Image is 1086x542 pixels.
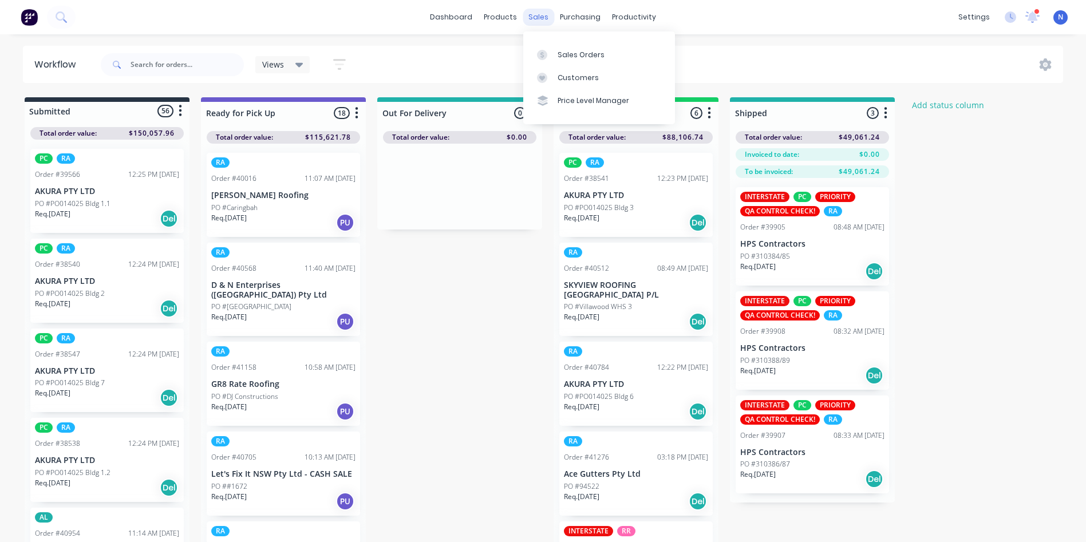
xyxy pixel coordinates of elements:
[740,430,785,441] div: Order #39907
[736,395,889,494] div: INTERSTATEPCPRIORITYQA CONTROL CHECK!RAOrder #3990708:33 AM [DATE]HPS ContractorsPO #310386/87Req...
[211,362,256,373] div: Order #41158
[211,173,256,184] div: Order #40016
[211,492,247,502] p: Req. [DATE]
[305,362,356,373] div: 10:58 AM [DATE]
[689,213,707,232] div: Del
[35,169,80,180] div: Order #39566
[30,329,184,413] div: PCRAOrder #3854712:24 PM [DATE]AKURA PTY LTDPO #PO014025 Bldg 7Req.[DATE]Del
[559,153,713,237] div: PCRAOrder #3854112:23 PM [DATE]AKURA PTY LTDPO #PO014025 Bldg 3Req.[DATE]Del
[523,9,554,26] div: sales
[507,132,527,143] span: $0.00
[689,312,707,331] div: Del
[35,209,70,219] p: Req. [DATE]
[740,206,820,216] div: QA CONTROL CHECK!
[35,187,179,196] p: AKURA PTY LTD
[906,97,990,113] button: Add status column
[523,89,675,112] a: Price Level Manager
[211,312,247,322] p: Req. [DATE]
[211,280,356,300] p: D & N Enterprises ([GEOGRAPHIC_DATA]) Pty Ltd
[207,153,360,237] div: RAOrder #4001611:07 AM [DATE][PERSON_NAME] RoofingPO #CaringbahReq.[DATE]PU
[30,239,184,323] div: PCRAOrder #3854012:24 PM [DATE]AKURA PTY LTDPO #PO014025 Bldg 2Req.[DATE]Del
[160,389,178,407] div: Del
[211,203,258,213] p: PO #Caringbah
[35,468,110,478] p: PO #PO014025 Bldg 1.2
[216,132,273,143] span: Total order value:
[657,452,708,462] div: 03:18 PM [DATE]
[35,422,53,433] div: PC
[564,481,599,492] p: PO #94522
[160,478,178,497] div: Del
[57,153,75,164] div: RA
[523,43,675,66] a: Sales Orders
[839,132,880,143] span: $49,061.24
[305,263,356,274] div: 11:40 AM [DATE]
[839,167,880,177] span: $49,061.24
[35,243,53,254] div: PC
[336,402,354,421] div: PU
[736,187,889,286] div: INTERSTATEPCPRIORITYQA CONTROL CHECK!RAOrder #3990508:48 AM [DATE]HPS ContractorsPO #310384/85Req...
[859,149,880,160] span: $0.00
[336,492,354,511] div: PU
[40,128,97,139] span: Total order value:
[736,291,889,390] div: INTERSTATEPCPRIORITYQA CONTROL CHECK!RAOrder #3990808:32 AM [DATE]HPS ContractorsPO #310388/89Req...
[740,310,820,321] div: QA CONTROL CHECK!
[564,526,613,536] div: INTERSTATE
[740,459,790,469] p: PO #310386/87
[559,342,713,426] div: RAOrder #4078412:22 PM [DATE]AKURA PTY LTDPO #PO014025 Bldg 6Req.[DATE]Del
[662,132,704,143] span: $88,106.74
[745,149,799,160] span: Invoiced to date:
[740,326,785,337] div: Order #39908
[564,280,708,300] p: SKYVIEW ROOFING [GEOGRAPHIC_DATA] P/L
[564,362,609,373] div: Order #40784
[793,192,811,202] div: PC
[35,388,70,398] p: Req. [DATE]
[815,400,855,410] div: PRIORITY
[564,263,609,274] div: Order #40512
[211,157,230,168] div: RA
[35,333,53,343] div: PC
[160,299,178,318] div: Del
[564,436,582,446] div: RA
[211,247,230,258] div: RA
[211,436,230,446] div: RA
[564,302,632,312] p: PO #Villawood WHS 3
[211,302,291,312] p: PO #[GEOGRAPHIC_DATA]
[57,333,75,343] div: RA
[834,222,884,232] div: 08:48 AM [DATE]
[1058,12,1063,22] span: N
[834,430,884,441] div: 08:33 AM [DATE]
[745,132,802,143] span: Total order value:
[815,192,855,202] div: PRIORITY
[35,288,105,299] p: PO #PO014025 Bldg 2
[336,312,354,331] div: PU
[207,342,360,426] div: RAOrder #4115810:58 AM [DATE]GR8 Rate RoofingPO #DJ ConstructionsReq.[DATE]PU
[564,346,582,357] div: RA
[305,173,356,184] div: 11:07 AM [DATE]
[35,199,110,209] p: PO #PO014025 Bldg 1.1
[160,209,178,228] div: Del
[35,259,80,270] div: Order #38540
[35,349,80,359] div: Order #38547
[211,213,247,223] p: Req. [DATE]
[35,366,179,376] p: AKURA PTY LTD
[865,470,883,488] div: Del
[211,263,256,274] div: Order #40568
[424,9,478,26] a: dashboard
[30,418,184,502] div: PCRAOrder #3853812:24 PM [DATE]AKURA PTY LTDPO #PO014025 Bldg 1.2Req.[DATE]Del
[564,173,609,184] div: Order #38541
[207,432,360,516] div: RAOrder #4070510:13 AM [DATE]Let's Fix It NSW Pty Ltd - CASH SALEPO ##1672Req.[DATE]PU
[740,222,785,232] div: Order #39905
[740,192,789,202] div: INTERSTATE
[564,379,708,389] p: AKURA PTY LTD
[793,296,811,306] div: PC
[865,366,883,385] div: Del
[564,157,582,168] div: PC
[564,213,599,223] p: Req. [DATE]
[564,469,708,479] p: Ace Gutters Pty Ltd
[740,262,776,272] p: Req. [DATE]
[35,378,105,388] p: PO #PO014025 Bldg 7
[35,276,179,286] p: AKURA PTY LTD
[211,391,278,402] p: PO #DJ Constructions
[657,263,708,274] div: 08:49 AM [DATE]
[57,422,75,433] div: RA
